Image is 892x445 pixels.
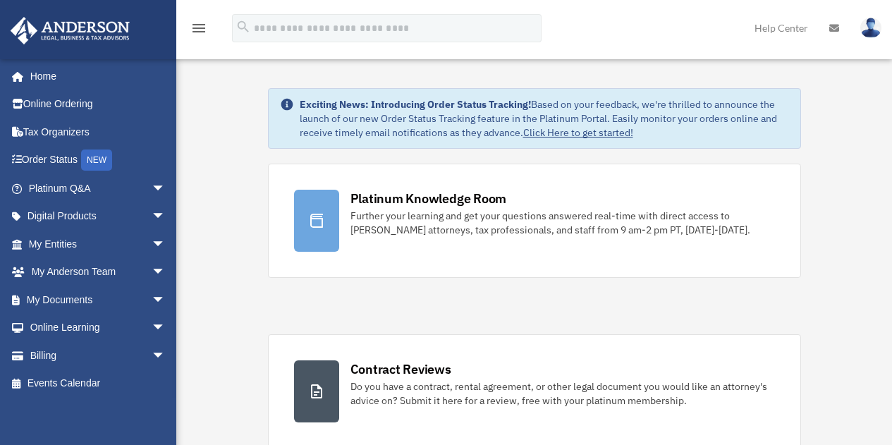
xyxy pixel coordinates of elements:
img: User Pic [860,18,881,38]
div: NEW [81,150,112,171]
span: arrow_drop_down [152,314,180,343]
span: arrow_drop_down [152,202,180,231]
div: Do you have a contract, rental agreement, or other legal document you would like an attorney's ad... [350,379,775,408]
a: Online Learningarrow_drop_down [10,314,187,342]
div: Platinum Knowledge Room [350,190,507,207]
a: Online Ordering [10,90,187,118]
div: Based on your feedback, we're thrilled to announce the launch of our new Order Status Tracking fe... [300,97,789,140]
a: Tax Organizers [10,118,187,146]
span: arrow_drop_down [152,174,180,203]
a: Platinum Knowledge Room Further your learning and get your questions answered real-time with dire... [268,164,801,278]
a: Platinum Q&Aarrow_drop_down [10,174,187,202]
a: Order StatusNEW [10,146,187,175]
img: Anderson Advisors Platinum Portal [6,17,134,44]
a: My Documentsarrow_drop_down [10,286,187,314]
span: arrow_drop_down [152,341,180,370]
strong: Exciting News: Introducing Order Status Tracking! [300,98,531,111]
i: search [236,19,251,35]
span: arrow_drop_down [152,230,180,259]
span: arrow_drop_down [152,286,180,315]
div: Contract Reviews [350,360,451,378]
a: My Entitiesarrow_drop_down [10,230,187,258]
div: Further your learning and get your questions answered real-time with direct access to [PERSON_NAM... [350,209,775,237]
a: Click Here to get started! [523,126,633,139]
a: Billingarrow_drop_down [10,341,187,370]
a: Events Calendar [10,370,187,398]
a: Home [10,62,180,90]
span: arrow_drop_down [152,258,180,287]
a: menu [190,25,207,37]
a: My Anderson Teamarrow_drop_down [10,258,187,286]
i: menu [190,20,207,37]
a: Digital Productsarrow_drop_down [10,202,187,231]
